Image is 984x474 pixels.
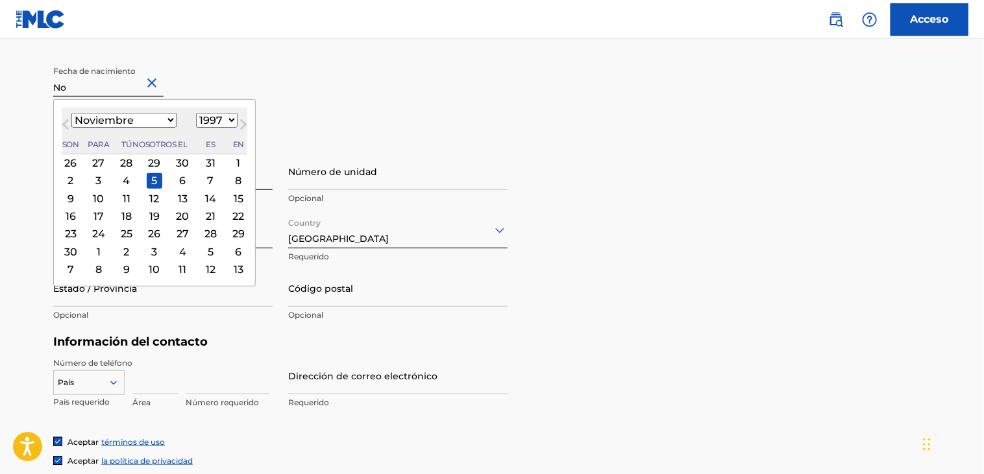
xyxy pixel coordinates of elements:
[862,12,878,27] img: help
[230,155,246,171] div: Choose Saturday, November 1st, 1997
[91,208,106,224] div: Choose Monday, November 17th, 1997
[175,137,190,152] div: Thursday
[119,261,134,277] div: Choose Tuesday, December 9th, 1997
[119,191,134,206] div: Choose Tuesday, November 11th, 1997
[119,173,134,189] div: Choose Tuesday, November 4th, 1997
[230,261,246,277] div: Choose Saturday, December 13th, 1997
[68,437,99,447] span: Aceptar
[147,191,162,206] div: Choose Wednesday, November 12th, 1997
[823,6,849,32] a: Public Search
[16,10,66,29] img: MLC Logo
[147,137,162,152] div: Wednesday
[63,137,79,152] div: Sunday
[147,244,162,259] div: Choose Wednesday, December 3rd, 1997
[230,191,246,206] div: Choose Saturday, November 15th, 1997
[147,155,162,171] div: Choose Wednesday, October 29th, 1997
[203,244,218,259] div: Choose Friday, December 5th, 1997
[147,226,162,242] div: Choose Wednesday, November 26th, 1997
[175,155,190,171] div: Choose Thursday, October 30th, 1997
[203,226,218,242] div: Choose Friday, November 28th, 1997
[91,226,106,242] div: Choose Monday, November 24th, 1997
[230,173,246,189] div: Choose Saturday, November 8th, 1997
[101,437,165,447] a: términos de uso
[53,335,508,350] h5: Información del contacto
[828,12,844,27] img: search
[175,244,190,259] div: Choose Thursday, December 4th, 1997
[923,425,931,464] div: Arrastrar
[63,226,79,242] div: Choose Sunday, November 23rd, 1997
[91,155,106,171] div: Choose Monday, October 27th, 1997
[203,208,218,224] div: Choose Friday, November 21st, 1997
[54,456,62,464] img: checkbox
[63,244,79,259] div: Choose Sunday, November 30th, 1997
[919,412,984,474] div: Widget de chat
[175,261,190,277] div: Choose Thursday, December 11th, 1997
[68,456,99,466] span: Aceptar
[119,155,134,171] div: Choose Tuesday, October 28th, 1997
[230,244,246,259] div: Choose Saturday, December 6th, 1997
[175,208,190,224] div: Choose Thursday, November 20th, 1997
[63,173,79,189] div: Choose Sunday, November 2nd, 1997
[119,226,134,242] div: Choose Tuesday, November 25th, 1997
[186,397,270,409] p: Número requerido
[119,208,134,224] div: Choose Tuesday, November 18th, 1997
[147,208,162,224] div: Choose Wednesday, November 19th, 1997
[230,208,246,224] div: Choose Saturday, November 22nd, 1997
[288,251,508,263] p: Requerido
[55,117,76,137] button: Previous Month
[63,191,79,206] div: Choose Sunday, November 9th, 1997
[203,155,218,171] div: Choose Friday, October 31st, 1997
[53,99,256,287] div: Choose Date
[53,396,125,408] p: País requerido
[63,208,79,224] div: Choose Sunday, November 16th, 1997
[288,397,508,409] p: Requerido
[132,397,178,409] p: Área
[53,309,273,321] p: Opcional
[288,309,508,321] p: Opcional
[175,173,190,189] div: Choose Thursday, November 6th, 1997
[288,193,508,204] p: Opcional
[203,261,218,277] div: Choose Friday, December 12th, 1997
[203,173,218,189] div: Choose Friday, November 7th, 1997
[119,244,134,259] div: Choose Tuesday, December 2nd, 1997
[147,173,162,189] div: Choose Wednesday, November 5th, 1997
[230,226,246,242] div: Choose Saturday, November 29th, 1997
[203,191,218,206] div: Choose Friday, November 14th, 1997
[144,64,164,103] button: Close
[91,191,106,206] div: Choose Monday, November 10th, 1997
[91,244,106,259] div: Choose Monday, December 1st, 1997
[857,6,883,32] div: Help
[91,137,106,152] div: Monday
[119,137,134,152] div: Tuesday
[233,117,254,137] button: Next Month
[203,137,218,152] div: Friday
[63,261,79,277] div: Choose Sunday, December 7th, 1997
[63,155,79,171] div: Choose Sunday, October 26th, 1997
[230,137,246,152] div: Saturday
[147,261,162,277] div: Choose Wednesday, December 10th, 1997
[288,209,321,229] label: Country
[62,154,247,278] div: Month November, 1997
[175,191,190,206] div: Choose Thursday, November 13th, 1997
[919,412,984,474] iframe: Chat Widget
[91,261,106,277] div: Choose Monday, December 8th, 1997
[288,214,508,246] div: [GEOGRAPHIC_DATA]
[101,456,193,466] a: la política de privacidad
[54,438,62,445] img: checkbox
[891,3,968,36] a: Acceso
[175,226,190,242] div: Choose Thursday, November 27th, 1997
[53,139,931,154] h5: Dirección personal
[91,173,106,189] div: Choose Monday, November 3rd, 1997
